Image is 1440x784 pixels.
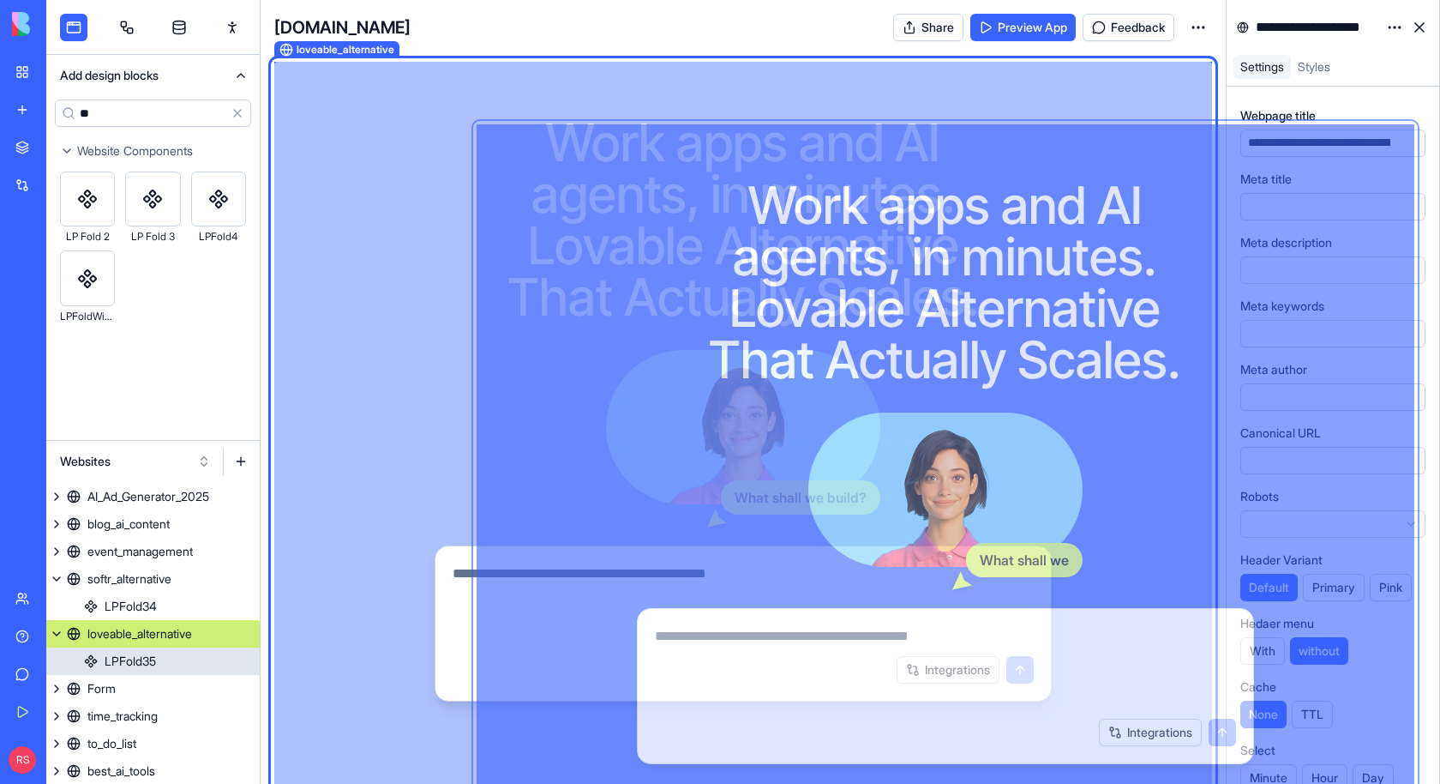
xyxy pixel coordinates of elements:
label: Meta author [1240,361,1307,378]
button: Share [893,14,963,41]
div: What shall we build? [721,480,880,515]
span: Settings [1240,59,1284,74]
button: Add design blocks [46,55,260,96]
button: With [1240,637,1285,665]
a: loveable_alternative [46,620,260,648]
a: Settings [1233,55,1291,79]
a: Form [46,675,260,703]
button: TTL [1292,701,1333,728]
div: LPFoldWizard [60,306,115,327]
label: Meta description [1240,234,1332,251]
button: without [1290,637,1348,665]
div: LP Fold 3 [125,226,180,247]
span: Styles [1298,59,1330,74]
h4: [DOMAIN_NAME] [274,15,411,39]
h1: Work apps and AI agents, in minutes. Lovable Alternative That Actually Scales. [496,117,990,323]
div: LPFold4 [191,226,246,247]
div: LP Fold 2 [60,226,115,247]
a: Styles [1291,55,1337,79]
div: best_ai_tools [87,763,155,780]
a: softr_alternative [46,565,260,593]
button: Integrations [897,656,999,684]
a: Preview App [970,14,1076,41]
a: time_tracking [46,703,260,730]
label: Meta title [1240,171,1292,188]
button: Default [1240,574,1298,601]
div: LPFold34 [105,598,157,615]
div: loveable_alternative [87,625,192,642]
a: to_do_list [46,730,260,757]
div: softr_alternative [87,570,171,588]
label: Canonical URL [1240,425,1321,442]
a: AI_Ad_Generator_2025 [46,483,260,510]
button: Website Components [46,137,260,165]
div: event_management [87,543,193,560]
span: RS [9,746,36,774]
button: Pink [1370,574,1412,601]
button: Websites [51,448,219,475]
img: logo [12,12,118,36]
label: Webpage title [1240,107,1316,124]
label: Select [1240,742,1275,759]
a: blog_ai_content [46,510,260,538]
a: event_management [46,538,260,565]
div: time_tracking [87,708,158,725]
label: Robots [1240,488,1279,505]
label: Header Variant [1240,552,1323,569]
div: LPFold35 [105,653,156,670]
div: AI_Ad_Generator_2025 [87,488,209,505]
label: Meta keywords [1240,298,1324,315]
button: Clear [224,100,251,127]
button: None [1240,701,1287,728]
button: Feedback [1083,14,1174,41]
div: Form [87,680,116,697]
label: Hedaer menu [1240,615,1314,632]
div: blog_ai_content [87,516,170,533]
div: to_do_list [87,735,136,752]
button: Primary [1303,574,1365,601]
a: LPFold34 [46,593,260,620]
label: Cache [1240,678,1276,696]
a: LPFold35 [46,648,260,675]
